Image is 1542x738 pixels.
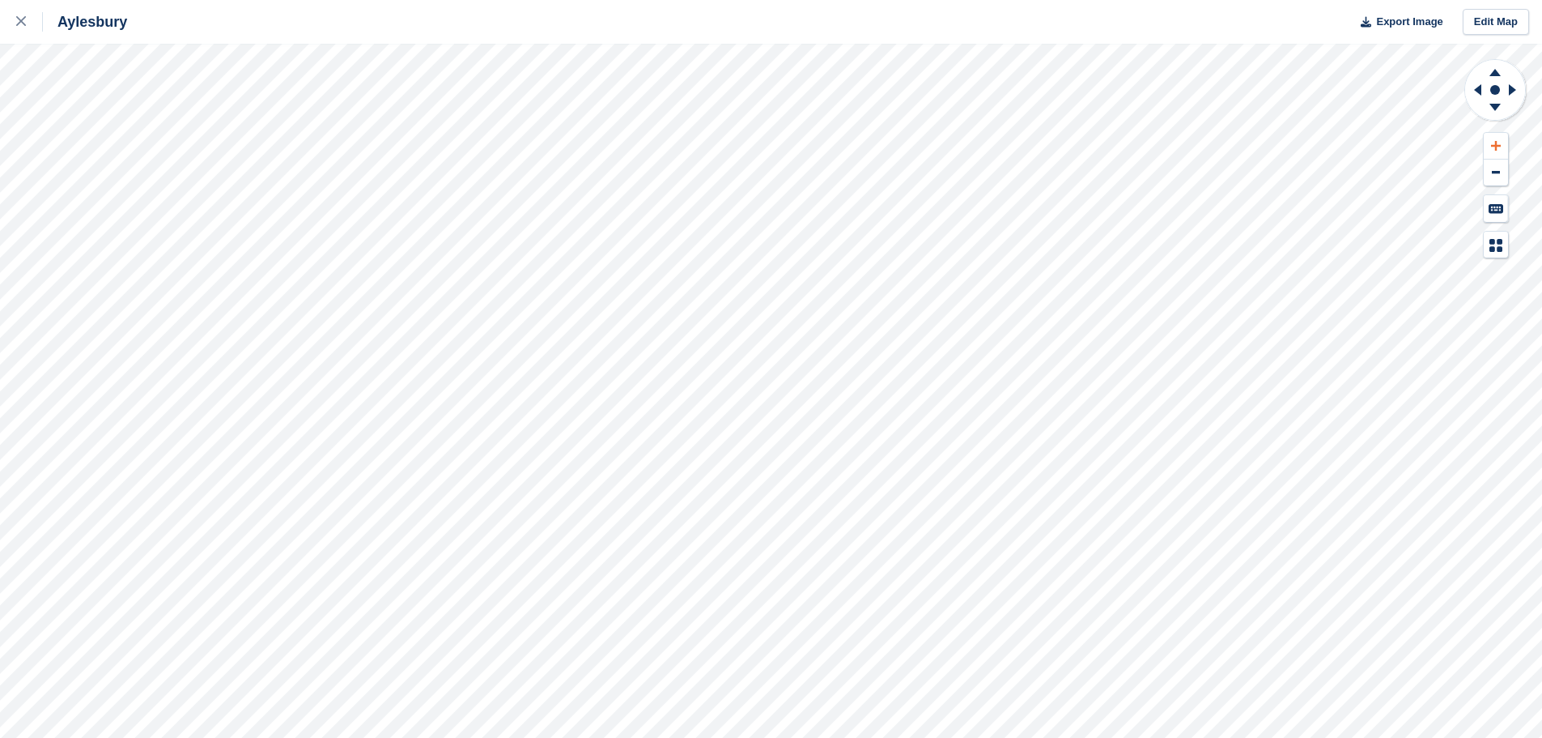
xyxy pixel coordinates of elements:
button: Keyboard Shortcuts [1484,195,1508,222]
div: Aylesbury [43,12,127,32]
span: Export Image [1376,14,1442,30]
button: Map Legend [1484,232,1508,258]
button: Zoom Out [1484,160,1508,186]
button: Export Image [1351,9,1443,36]
a: Edit Map [1463,9,1529,36]
button: Zoom In [1484,133,1508,160]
